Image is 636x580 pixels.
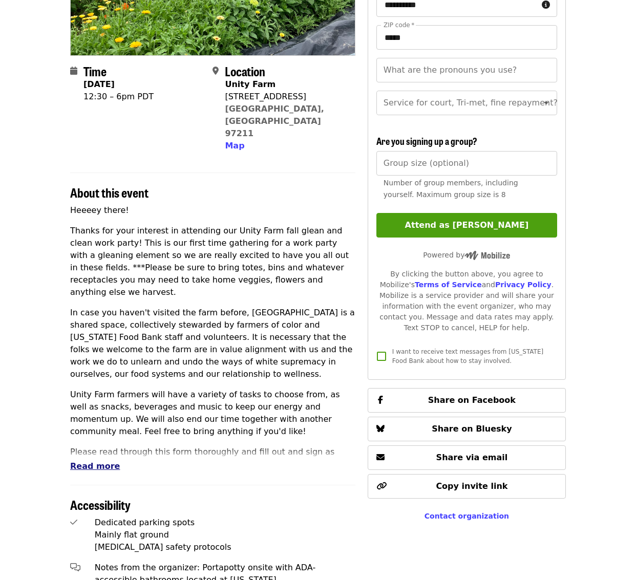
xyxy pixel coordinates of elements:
[225,62,265,80] span: Location
[70,496,131,513] span: Accessibility
[70,389,355,438] p: Unity Farm farmers will have a variety of tasks to choose from, as well as snacks, beverages and ...
[368,445,566,470] button: Share via email
[70,563,80,572] i: comments-alt icon
[425,512,509,520] a: Contact organization
[539,96,554,110] button: Open
[368,474,566,499] button: Copy invite link
[70,307,355,380] p: In case you haven't visited the farm before, [GEOGRAPHIC_DATA] is a shared space, collectively st...
[423,251,510,259] span: Powered by
[83,91,154,103] div: 12:30 – 6pm PDT
[436,453,508,462] span: Share via email
[368,388,566,413] button: Share on Facebook
[432,424,512,434] span: Share on Bluesky
[376,134,477,147] span: Are you signing up a group?
[225,91,347,103] div: [STREET_ADDRESS]
[415,281,482,289] a: Terms of Service
[225,140,244,152] button: Map
[225,79,275,89] strong: Unity Farm
[376,269,557,333] div: By clicking the button above, you agree to Mobilize's and . Mobilize is a service provider and wi...
[83,62,107,80] span: Time
[70,518,77,527] i: check icon
[376,58,557,82] input: What are the pronouns you use?
[384,22,414,28] label: ZIP code
[225,141,244,151] span: Map
[428,395,516,405] span: Share on Facebook
[70,446,355,507] p: Please read through this form thoroughly and fill out and sign as indicated. (Thank you extra to ...
[464,251,510,260] img: Powered by Mobilize
[368,417,566,441] button: Share on Bluesky
[392,348,543,364] span: I want to receive text messages from [US_STATE] Food Bank about how to stay involved.
[83,79,115,89] strong: [DATE]
[70,225,355,298] p: Thanks for your interest in attending our Unity Farm fall glean and clean work party! This is our...
[213,66,219,76] i: map-marker-alt icon
[384,179,518,199] span: Number of group members, including yourself. Maximum group size is 8
[95,529,355,541] div: Mainly flat ground
[95,517,355,529] div: Dedicated parking spots
[436,481,507,491] span: Copy invite link
[95,541,355,553] div: [MEDICAL_DATA] safety protocols
[376,151,557,176] input: [object Object]
[70,460,120,472] button: Read more
[70,66,77,76] i: calendar icon
[70,461,120,471] span: Read more
[495,281,552,289] a: Privacy Policy
[376,213,557,238] button: Attend as [PERSON_NAME]
[225,104,324,138] a: [GEOGRAPHIC_DATA], [GEOGRAPHIC_DATA] 97211
[376,25,557,50] input: ZIP code
[70,204,355,217] p: Heeeey there!
[70,183,149,201] span: About this event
